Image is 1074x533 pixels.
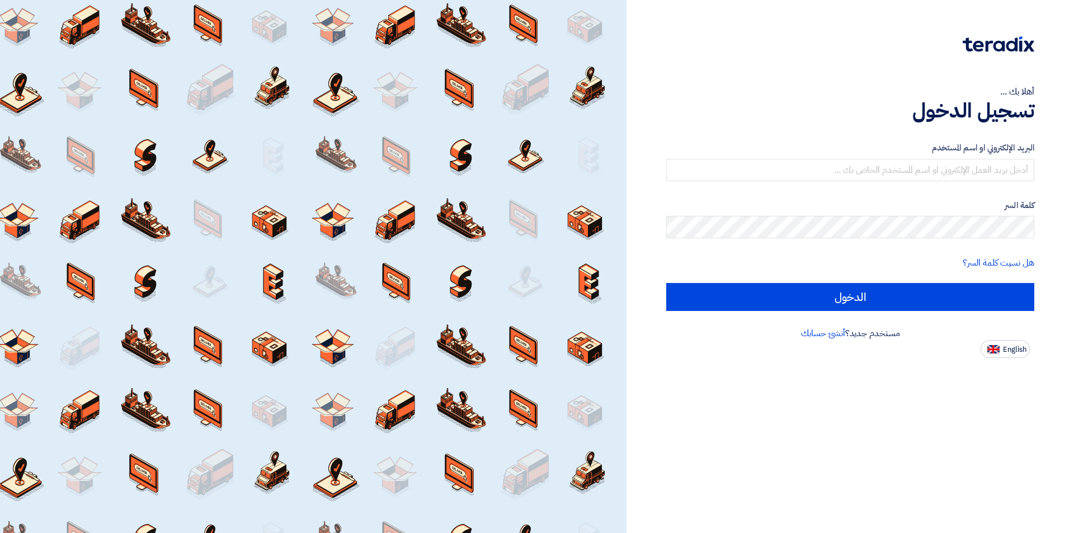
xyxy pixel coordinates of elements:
button: English [981,340,1030,358]
span: English [1003,346,1026,353]
label: كلمة السر [666,199,1034,212]
label: البريد الإلكتروني او اسم المستخدم [666,141,1034,154]
a: أنشئ حسابك [801,327,845,340]
input: الدخول [666,283,1034,311]
img: Teradix logo [963,36,1034,52]
div: أهلا بك ... [666,85,1034,98]
div: مستخدم جديد؟ [666,327,1034,340]
input: أدخل بريد العمل الإلكتروني او اسم المستخدم الخاص بك ... [666,159,1034,181]
img: en-US.png [987,345,1000,353]
h1: تسجيل الدخول [666,98,1034,123]
a: هل نسيت كلمة السر؟ [963,256,1034,270]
